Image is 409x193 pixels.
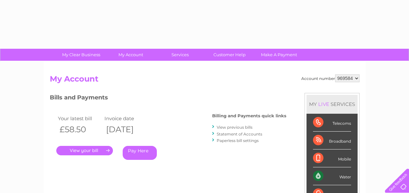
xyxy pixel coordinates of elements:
a: Pay Here [123,146,157,160]
th: £58.50 [56,123,103,136]
div: LIVE [317,101,331,107]
div: Account number [301,74,360,82]
a: Services [153,49,207,61]
div: MY SERVICES [307,95,358,113]
a: Make A Payment [252,49,306,61]
a: View previous bills [217,125,252,130]
a: . [56,146,113,155]
h3: Bills and Payments [50,93,286,104]
div: Mobile [313,149,351,167]
h2: My Account [50,74,360,87]
td: Invoice date [103,114,150,123]
a: Statement of Accounts [217,132,262,136]
th: [DATE] [103,123,150,136]
a: Paperless bill settings [217,138,259,143]
a: My Clear Business [54,49,108,61]
td: Your latest bill [56,114,103,123]
div: Telecoms [313,114,351,132]
div: Water [313,167,351,185]
h4: Billing and Payments quick links [212,113,286,118]
a: My Account [104,49,157,61]
a: Customer Help [203,49,256,61]
div: Broadband [313,132,351,149]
